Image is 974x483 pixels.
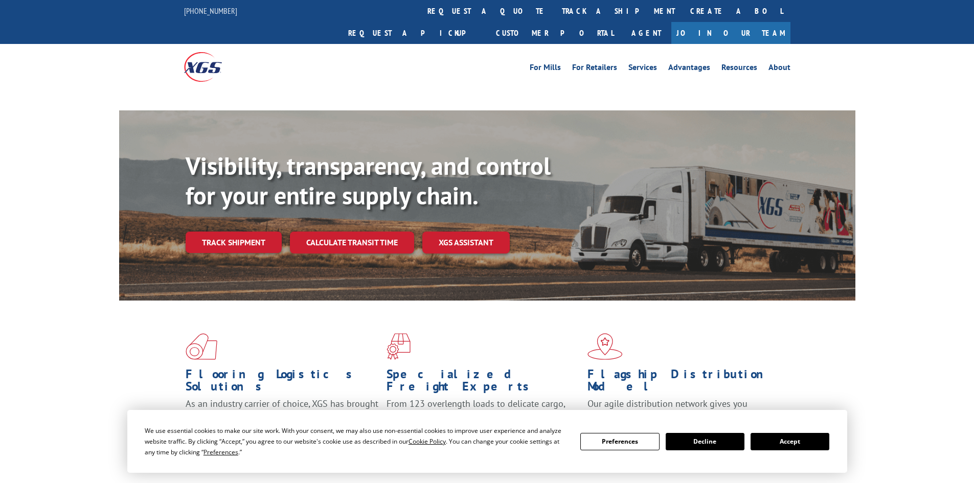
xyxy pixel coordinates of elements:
h1: Flagship Distribution Model [587,368,781,398]
b: Visibility, transparency, and control for your entire supply chain. [186,150,551,211]
a: Request a pickup [341,22,488,44]
h1: Specialized Freight Experts [387,368,580,398]
a: About [768,63,790,75]
span: Our agile distribution network gives you nationwide inventory management on demand. [587,398,776,422]
a: For Mills [530,63,561,75]
div: We use essential cookies to make our site work. With your consent, we may also use non-essential ... [145,425,568,457]
a: Services [628,63,657,75]
div: Cookie Consent Prompt [127,410,847,473]
span: As an industry carrier of choice, XGS has brought innovation and dedication to flooring logistics... [186,398,378,434]
a: Calculate transit time [290,232,414,254]
a: [PHONE_NUMBER] [184,6,237,16]
a: Join Our Team [671,22,790,44]
button: Preferences [580,433,659,450]
span: Preferences [203,448,238,456]
img: xgs-icon-total-supply-chain-intelligence-red [186,333,217,360]
img: xgs-icon-flagship-distribution-model-red [587,333,623,360]
a: Resources [721,63,757,75]
p: From 123 overlength loads to delicate cargo, our experienced staff knows the best way to move you... [387,398,580,443]
a: Track shipment [186,232,282,253]
a: For Retailers [572,63,617,75]
a: Customer Portal [488,22,621,44]
a: Agent [621,22,671,44]
span: Cookie Policy [409,437,446,446]
button: Accept [751,433,829,450]
a: Advantages [668,63,710,75]
a: XGS ASSISTANT [422,232,510,254]
h1: Flooring Logistics Solutions [186,368,379,398]
button: Decline [666,433,744,450]
img: xgs-icon-focused-on-flooring-red [387,333,411,360]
